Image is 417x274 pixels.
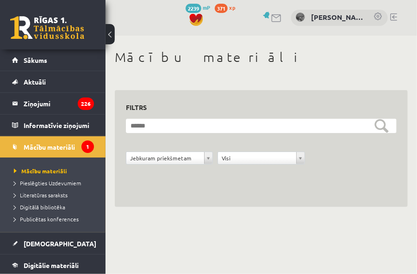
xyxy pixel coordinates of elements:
span: Pieslēgties Uzdevumiem [14,179,81,187]
img: Elizabete Nabijeva [296,12,305,22]
h3: Filtrs [126,101,386,114]
span: 2239 [186,4,201,13]
a: Rīgas 1. Tālmācības vidusskola [10,16,84,39]
span: Digitālā bibliotēka [14,203,65,211]
a: 2239 mP [186,4,210,11]
a: Visi [218,152,304,164]
a: [PERSON_NAME] [311,12,364,23]
span: Sākums [24,56,47,64]
a: Digitālā bibliotēka [14,203,96,211]
span: mP [203,4,210,11]
i: 1 [81,140,94,153]
legend: Informatīvie ziņojumi [24,115,94,136]
span: xp [229,4,235,11]
a: Pieslēgties Uzdevumiem [14,179,96,187]
a: Ziņojumi226 [12,93,94,114]
a: [DEMOGRAPHIC_DATA] [12,233,94,254]
a: Aktuāli [12,71,94,92]
a: Jebkuram priekšmetam [126,152,212,164]
i: 226 [78,97,94,110]
span: Literatūras saraksts [14,191,68,199]
h1: Mācību materiāli [115,49,408,65]
a: Literatūras saraksts [14,191,96,199]
span: Jebkuram priekšmetam [130,152,200,164]
legend: Ziņojumi [24,93,94,114]
span: Mācību materiāli [14,167,67,175]
span: Visi [222,152,292,164]
span: [DEMOGRAPHIC_DATA] [24,239,96,248]
a: Sākums [12,49,94,71]
a: Mācību materiāli [14,167,96,175]
span: Digitālie materiāli [24,261,79,269]
a: Informatīvie ziņojumi1 [12,115,94,136]
a: 371 xp [215,4,240,11]
a: Mācību materiāli [12,136,94,158]
span: Publicētas konferences [14,215,79,223]
span: 371 [215,4,228,13]
a: Publicētas konferences [14,215,96,223]
span: Mācību materiāli [24,143,75,151]
span: Aktuāli [24,78,46,86]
